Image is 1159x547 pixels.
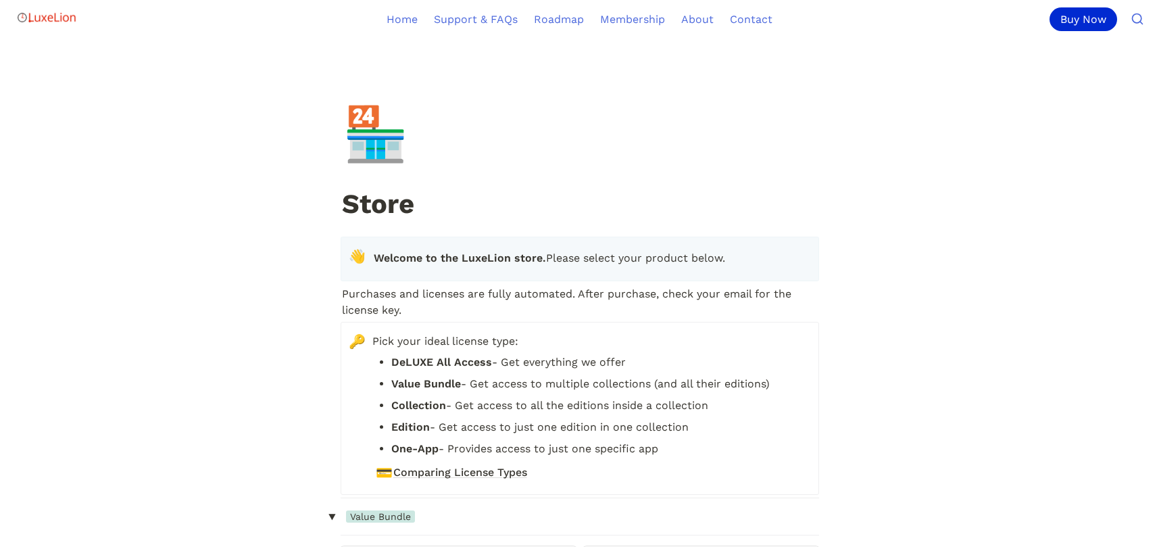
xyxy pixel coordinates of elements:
[391,421,430,433] strong: Edition
[346,510,415,523] span: Value Bundle
[320,511,343,523] span: ‣
[391,399,446,412] strong: Collection
[374,252,546,264] strong: Welcome to the LuxeLion store.
[393,465,527,481] span: Comparing License Types
[349,333,366,350] span: 🔑
[391,396,808,416] li: - Get access to all the editions inside a collection
[376,465,389,478] span: 💳
[391,377,461,390] strong: Value Bundle
[391,442,439,455] strong: One-App
[343,108,408,160] div: 🏪
[372,462,808,483] a: 💳Comparing License Types
[391,417,808,437] li: - Get access to just one edition in one collection
[391,352,808,373] li: - Get everything we offer
[16,4,77,31] img: Logo
[1050,7,1117,31] div: Buy Now
[341,189,819,222] h1: Store
[341,284,819,320] p: Purchases and licenses are fully automated. After purchase, check your email for the license key.
[372,248,808,270] p: Please select your product below.
[391,374,808,394] li: - Get access to multiple collections (and all their editions)
[349,248,366,264] span: 👋
[391,356,492,368] strong: DeLUXE All Access
[1050,7,1123,31] a: Buy Now
[391,439,808,459] li: - Provides access to just one specific app
[372,333,808,350] span: Pick your ideal license type:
